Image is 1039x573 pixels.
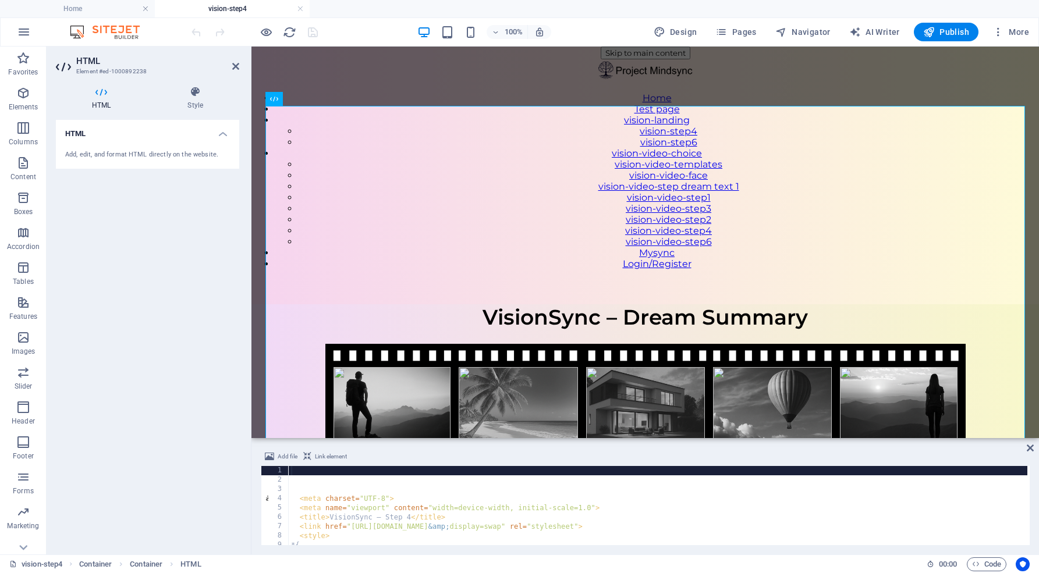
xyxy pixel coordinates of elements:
[261,466,289,475] div: 1
[1016,557,1030,571] button: Usercentrics
[263,450,299,464] button: Add file
[13,451,34,461] p: Footer
[65,150,230,160] div: Add, edit, and format HTML directly on the website.
[845,23,905,41] button: AI Writer
[988,23,1034,41] button: More
[79,557,112,571] span: Click to select. Double-click to edit
[715,26,756,38] span: Pages
[14,207,33,216] p: Boxes
[972,557,1001,571] span: Code
[261,503,289,513] div: 5
[9,312,37,321] p: Features
[151,86,239,111] h4: Style
[504,25,523,39] h6: 100%
[261,475,289,485] div: 2
[967,557,1006,571] button: Code
[923,26,969,38] span: Publish
[56,86,151,111] h4: HTML
[10,172,36,181] p: Content
[67,25,154,39] img: Editor Logo
[992,26,1029,38] span: More
[775,26,831,38] span: Navigator
[15,382,33,391] p: Slider
[315,450,347,464] span: Link element
[56,120,239,141] h4: HTML
[8,67,38,77] p: Favorites
[155,2,310,15] h4: vision-step4
[261,513,289,522] div: 6
[849,26,900,38] span: AI Writer
[130,557,162,571] span: Click to select. Double-click to edit
[9,557,62,571] a: Click to cancel selection. Double-click to open Pages
[302,450,349,464] button: Link element
[7,521,39,531] p: Marketing
[649,23,702,41] div: Design (Ctrl+Alt+Y)
[283,26,296,39] i: Reload page
[534,27,545,37] i: On resize automatically adjust zoom level to fit chosen device.
[278,450,297,464] span: Add file
[13,486,34,496] p: Forms
[914,23,978,41] button: Publish
[79,557,201,571] nav: breadcrumb
[487,25,528,39] button: 100%
[76,66,216,77] h3: Element #ed-1000892238
[9,137,38,147] p: Columns
[927,557,958,571] h6: Session time
[261,522,289,531] div: 7
[939,557,957,571] span: 00 00
[261,494,289,503] div: 4
[282,25,296,39] button: reload
[771,23,835,41] button: Navigator
[7,242,40,251] p: Accordion
[9,102,38,112] p: Elements
[711,23,761,41] button: Pages
[261,540,289,550] div: 9
[12,347,36,356] p: Images
[947,560,949,568] span: :
[261,531,289,540] div: 8
[76,56,239,66] h2: HTML
[180,557,201,571] span: Click to select. Double-click to edit
[13,277,34,286] p: Tables
[12,417,35,426] p: Header
[649,23,702,41] button: Design
[654,26,697,38] span: Design
[261,485,289,494] div: 3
